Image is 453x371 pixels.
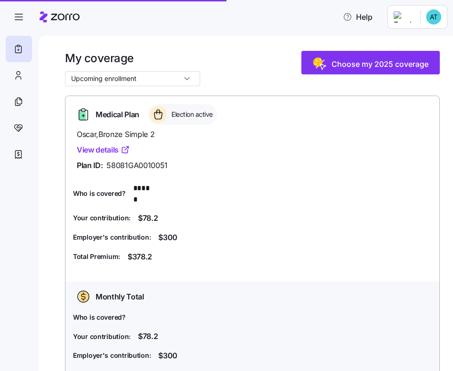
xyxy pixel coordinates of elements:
span: Oscar , Bronze Simple 2 [77,129,428,140]
span: Plan ID: [77,160,103,171]
h1: My coverage [65,51,200,65]
span: Your contribution: [73,213,130,223]
span: Medical Plan [96,109,139,121]
img: Employer logo [394,11,413,23]
span: Help [343,11,372,23]
span: $300 [158,350,178,362]
span: Choose my 2025 coverage [332,58,429,70]
span: Election active [169,110,213,119]
span: Monthly Total [96,291,144,303]
span: Who is covered? [73,189,126,198]
span: $378.2 [128,251,152,263]
span: Employer's contribution: [73,233,151,242]
span: 58081GA0010051 [106,160,168,171]
button: Choose my 2025 coverage [301,51,440,74]
span: Your contribution: [73,332,130,341]
button: Help [335,8,380,26]
span: $300 [158,232,178,243]
img: 119da9b09e10e96eb69a6652d8b44c65 [426,9,441,24]
span: $78.2 [138,331,158,342]
span: Employer's contribution: [73,351,151,360]
a: View details [77,144,130,156]
span: Total Premium: [73,252,120,261]
span: Who is covered? [73,313,126,322]
span: $78.2 [138,212,158,224]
